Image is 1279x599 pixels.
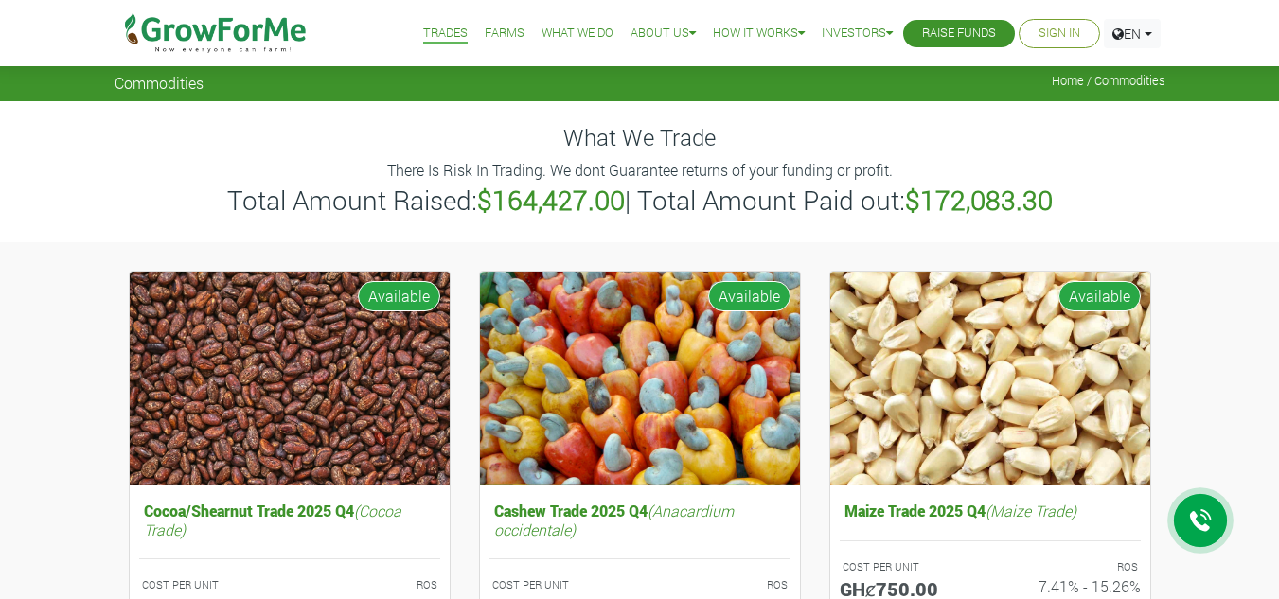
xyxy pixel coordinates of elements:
[657,577,788,593] p: ROS
[485,24,524,44] a: Farms
[1039,24,1080,44] a: Sign In
[489,497,790,542] h5: Cashew Trade 2025 Q4
[631,24,696,44] a: About Us
[480,272,800,486] img: growforme image
[905,183,1053,218] b: $172,083.30
[117,159,1163,182] p: There Is Risk In Trading. We dont Guarantee returns of your funding or profit.
[144,501,401,538] i: (Cocoa Trade)
[1007,559,1138,575] p: ROS
[117,185,1163,217] h3: Total Amount Raised: | Total Amount Paid out:
[494,501,734,538] i: (Anacardium occidentale)
[922,24,996,44] a: Raise Funds
[713,24,805,44] a: How it Works
[307,577,437,593] p: ROS
[423,24,468,44] a: Trades
[477,183,625,218] b: $164,427.00
[115,124,1165,151] h4: What We Trade
[840,497,1141,524] h5: Maize Trade 2025 Q4
[492,577,623,593] p: COST PER UNIT
[843,559,973,575] p: COST PER UNIT
[708,281,790,311] span: Available
[142,577,273,593] p: COST PER UNIT
[1052,74,1165,88] span: Home / Commodities
[115,74,204,92] span: Commodities
[822,24,893,44] a: Investors
[130,272,450,486] img: growforme image
[1004,577,1141,595] h6: 7.41% - 15.26%
[358,281,440,311] span: Available
[986,501,1076,520] i: (Maize Trade)
[1058,281,1141,311] span: Available
[139,497,440,542] h5: Cocoa/Shearnut Trade 2025 Q4
[542,24,613,44] a: What We Do
[830,272,1150,486] img: growforme image
[1104,19,1161,48] a: EN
